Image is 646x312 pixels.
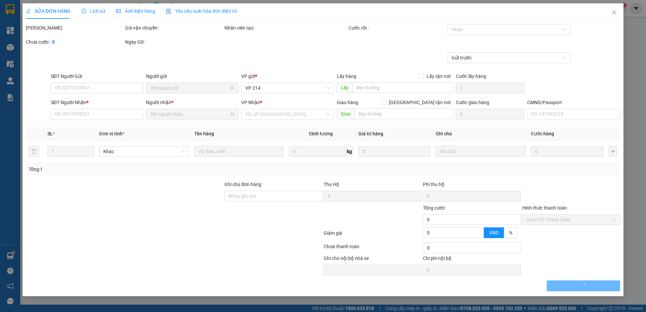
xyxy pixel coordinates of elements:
[52,39,55,45] b: 0
[355,108,453,119] input: Dọc đường
[581,283,586,288] span: loading
[337,82,352,93] span: Lấy
[358,131,383,136] span: Giá trị hàng
[29,146,39,157] button: delete
[323,243,422,255] div: Chưa thanh toán
[337,74,356,79] span: Lấy hàng
[337,108,355,119] span: Giao
[358,146,431,157] input: 0
[146,99,239,106] div: Người nhận
[125,24,223,32] div: Gói vận chuyển:
[337,100,358,105] span: Giao hàng
[352,82,453,93] input: Dọc đường
[611,10,617,15] span: close
[51,99,143,106] div: SĐT Người Nhận
[81,8,105,14] span: Lịch sử
[436,146,526,157] input: Ghi Chú
[150,84,228,92] input: Tên người gửi
[452,53,567,63] span: Gửi trước
[456,109,525,120] input: Cước giao hàng
[103,146,185,157] span: Khác
[26,8,71,14] span: SỬA ĐƠN HÀNG
[349,24,446,32] div: Cước rồi :
[116,9,121,13] span: picture
[166,9,171,14] img: icon
[309,131,333,136] span: Định lượng
[346,146,353,157] span: kg
[166,8,237,14] span: Yêu cầu xuất hóa đơn điện tử
[605,3,623,22] button: Close
[423,181,521,191] div: Phí thu hộ
[26,9,31,13] span: edit
[230,86,235,90] span: user
[116,8,155,14] span: Ảnh kiện hàng
[230,112,235,117] span: user
[424,73,453,80] span: Lấy tận nơi
[433,127,528,140] th: Ghi chú
[456,83,525,93] input: Cước lấy hàng
[150,110,228,118] input: Tên người nhận
[224,191,322,202] input: Ghi chú đơn hàng
[246,83,330,93] span: VP 214
[26,24,124,32] div: [PERSON_NAME]:
[125,38,223,46] div: Ngày GD:
[81,9,86,13] span: clock-circle
[423,205,445,211] span: Tổng cước
[456,100,489,105] label: Cước giao hàng
[609,146,617,157] button: plus
[386,99,453,106] span: [GEOGRAPHIC_DATA] tận nơi
[194,146,284,157] input: VD: Bàn, Ghế
[323,229,422,241] div: Giảm giá
[531,131,554,136] span: Cước hàng
[324,182,339,187] span: Thu Hộ
[527,99,620,106] div: CMND/Passport
[456,74,486,79] label: Cước lấy hàng
[242,73,334,80] div: VP gửi
[194,131,214,136] span: Tên hàng
[224,24,347,32] div: Nhân viên tạo:
[47,131,53,136] span: SL
[51,73,143,80] div: SĐT Người Gửi
[509,230,512,235] span: %
[423,255,521,265] div: Chi phí nội bộ
[522,205,567,211] label: Hình thức thanh toán
[29,166,249,173] div: Tổng: 1
[489,230,499,235] span: VND
[146,73,239,80] div: Người gửi
[242,100,260,105] span: VP Nhận
[99,131,124,136] span: Đơn vị tính
[324,255,422,265] div: Ghi chú nội bộ nhà xe
[26,38,124,46] div: Chưa cước :
[224,182,261,187] label: Ghi chú đơn hàng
